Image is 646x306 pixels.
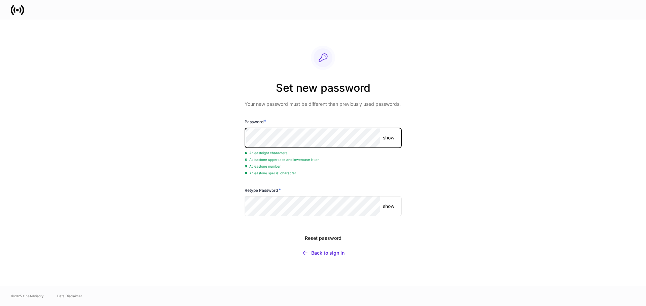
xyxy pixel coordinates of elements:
div: Back to sign in [311,250,345,256]
h6: Password [245,118,266,125]
h2: Set new password [245,81,402,101]
a: Data Disclaimer [57,293,82,299]
span: At least eight characters [245,151,287,155]
span: At least one uppercase and lowercase letter [245,158,319,162]
p: show [383,134,394,141]
h6: Retype Password [245,187,281,193]
button: Back to sign in [245,246,402,260]
button: Reset password [245,231,402,246]
span: At least one special character [245,171,296,175]
span: At least one number [245,164,281,168]
div: Reset password [305,235,342,242]
p: Your new password must be different than previously used passwords. [245,101,402,107]
span: © 2025 OneAdvisory [11,293,44,299]
p: show [383,203,394,210]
